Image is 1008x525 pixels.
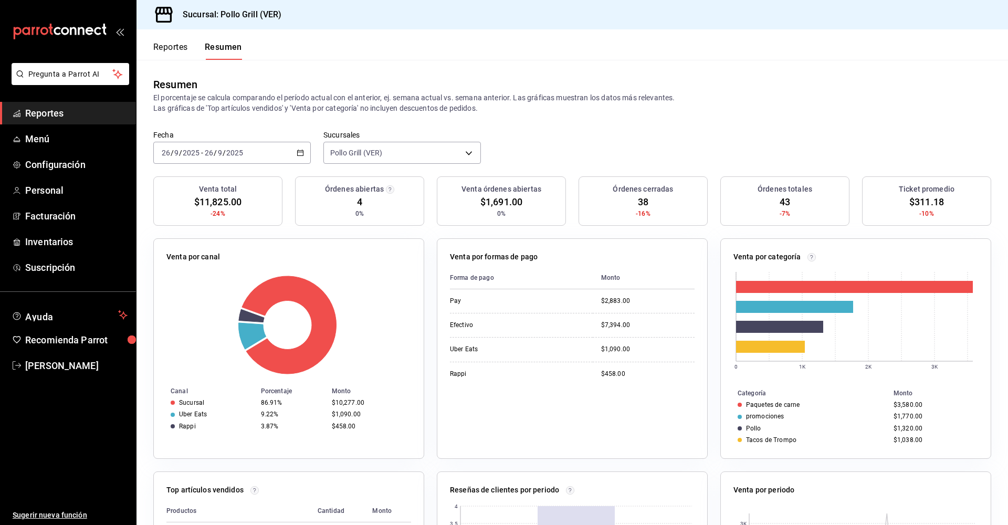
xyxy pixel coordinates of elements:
h3: Ticket promedio [899,184,954,195]
a: Pregunta a Parrot AI [7,76,129,87]
th: Canal [154,385,257,397]
text: 4 [455,503,458,509]
div: Uber Eats [450,345,555,354]
span: Pollo Grill (VER) [330,148,382,158]
div: Efectivo [450,321,555,330]
h3: Venta total [199,184,237,195]
span: Configuración [25,157,128,172]
div: $1,090.00 [332,411,407,418]
div: $1,038.00 [894,436,974,444]
span: - [201,149,203,157]
h3: Órdenes totales [758,184,812,195]
div: $1,770.00 [894,413,974,420]
h3: Órdenes cerradas [613,184,673,195]
div: Pollo [746,425,761,432]
div: Tacos de Trompo [746,436,796,444]
div: $458.00 [332,423,407,430]
input: ---- [182,149,200,157]
button: Resumen [205,42,242,60]
p: El porcentaje se calcula comparando el período actual con el anterior, ej. semana actual vs. sema... [153,92,991,113]
span: Recomienda Parrot [25,333,128,347]
div: $1,090.00 [601,345,695,354]
p: Venta por categoría [733,251,801,262]
span: Menú [25,132,128,146]
button: Reportes [153,42,188,60]
div: Resumen [153,77,197,92]
span: 38 [638,195,648,209]
span: / [171,149,174,157]
div: Sucursal [179,399,204,406]
div: Uber Eats [179,411,207,418]
p: Venta por formas de pago [450,251,538,262]
div: 3.87% [261,423,323,430]
div: $10,277.00 [332,399,407,406]
span: Inventarios [25,235,128,249]
th: Monto [328,385,424,397]
span: Ayuda [25,309,114,321]
div: $2,883.00 [601,297,695,306]
text: 2K [865,364,872,370]
span: $311.18 [909,195,944,209]
span: [PERSON_NAME] [25,359,128,373]
div: Paquetes de carne [746,401,800,408]
span: -16% [636,209,650,218]
span: -10% [919,209,934,218]
div: $7,394.00 [601,321,695,330]
span: Facturación [25,209,128,223]
p: Venta por periodo [733,485,794,496]
span: Sugerir nueva función [13,510,128,521]
p: Venta por canal [166,251,220,262]
span: Pregunta a Parrot AI [28,69,113,80]
th: Forma de pago [450,267,593,289]
h3: Venta órdenes abiertas [461,184,541,195]
span: / [179,149,182,157]
div: Rappi [450,370,555,379]
div: Pay [450,297,555,306]
th: Categoría [721,387,889,399]
span: 0% [355,209,364,218]
label: Sucursales [323,131,481,139]
th: Monto [364,500,411,522]
div: $3,580.00 [894,401,974,408]
th: Productos [166,500,309,522]
h3: Órdenes abiertas [325,184,384,195]
span: / [223,149,226,157]
input: -- [161,149,171,157]
th: Monto [889,387,991,399]
p: Top artículos vendidos [166,485,244,496]
div: Rappi [179,423,196,430]
input: -- [217,149,223,157]
span: Reportes [25,106,128,120]
text: 1K [799,364,806,370]
div: navigation tabs [153,42,242,60]
h3: Sucursal: Pollo Grill (VER) [174,8,282,21]
span: -24% [211,209,225,218]
div: 9.22% [261,411,323,418]
span: 43 [780,195,790,209]
label: Fecha [153,131,311,139]
text: 3K [931,364,938,370]
input: -- [174,149,179,157]
p: Reseñas de clientes por periodo [450,485,559,496]
div: promociones [746,413,784,420]
div: 86.91% [261,399,323,406]
th: Monto [593,267,695,289]
span: Personal [25,183,128,197]
th: Porcentaje [257,385,328,397]
span: 0% [497,209,506,218]
span: / [214,149,217,157]
span: Suscripción [25,260,128,275]
span: $11,825.00 [194,195,241,209]
button: open_drawer_menu [115,27,124,36]
input: -- [204,149,214,157]
span: 4 [357,195,362,209]
button: Pregunta a Parrot AI [12,63,129,85]
div: $1,320.00 [894,425,974,432]
div: $458.00 [601,370,695,379]
span: -7% [780,209,790,218]
span: $1,691.00 [480,195,522,209]
text: 0 [734,364,738,370]
th: Cantidad [309,500,364,522]
input: ---- [226,149,244,157]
